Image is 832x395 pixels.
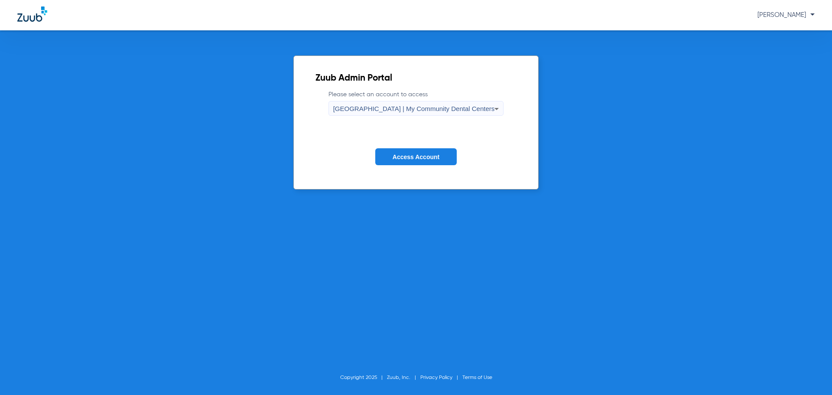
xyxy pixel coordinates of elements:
[757,12,815,18] span: [PERSON_NAME]
[387,373,420,382] li: Zuub, Inc.
[340,373,387,382] li: Copyright 2025
[328,90,504,116] label: Please select an account to access
[789,353,832,395] iframe: Chat Widget
[420,375,452,380] a: Privacy Policy
[333,105,495,112] span: [GEOGRAPHIC_DATA] | My Community Dental Centers
[315,74,517,83] h2: Zuub Admin Portal
[462,375,492,380] a: Terms of Use
[17,7,47,22] img: Zuub Logo
[375,148,457,165] button: Access Account
[393,153,439,160] span: Access Account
